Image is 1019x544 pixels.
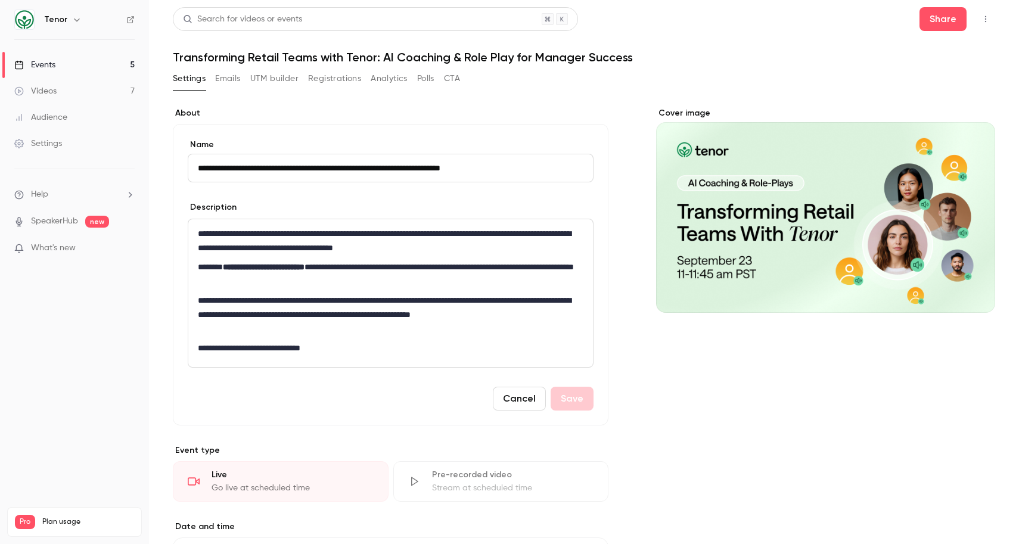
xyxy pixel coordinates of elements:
[432,469,594,481] div: Pre-recorded video
[212,469,374,481] div: Live
[215,69,240,88] button: Emails
[183,13,302,26] div: Search for videos or events
[173,107,608,119] label: About
[14,188,135,201] li: help-dropdown-opener
[432,482,594,494] div: Stream at scheduled time
[444,69,460,88] button: CTA
[919,7,967,31] button: Share
[85,216,109,228] span: new
[188,219,594,368] section: description
[493,387,546,411] button: Cancel
[173,69,206,88] button: Settings
[44,14,67,26] h6: Tenor
[42,517,134,527] span: Plan usage
[188,139,594,151] label: Name
[308,69,361,88] button: Registrations
[212,482,374,494] div: Go live at scheduled time
[656,107,995,119] label: Cover image
[371,69,408,88] button: Analytics
[250,69,299,88] button: UTM builder
[120,243,135,254] iframe: Noticeable Trigger
[15,515,35,529] span: Pro
[417,69,434,88] button: Polls
[14,59,55,71] div: Events
[14,111,67,123] div: Audience
[31,188,48,201] span: Help
[173,444,608,456] p: Event type
[14,85,57,97] div: Videos
[15,10,34,29] img: Tenor
[31,242,76,254] span: What's new
[656,107,995,313] section: Cover image
[173,521,608,533] label: Date and time
[14,138,62,150] div: Settings
[31,215,78,228] a: SpeakerHub
[393,461,609,502] div: Pre-recorded videoStream at scheduled time
[188,219,593,367] div: editor
[173,50,995,64] h1: Transforming Retail Teams with Tenor: AI Coaching & Role Play for Manager Success
[188,201,237,213] label: Description
[173,461,389,502] div: LiveGo live at scheduled time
